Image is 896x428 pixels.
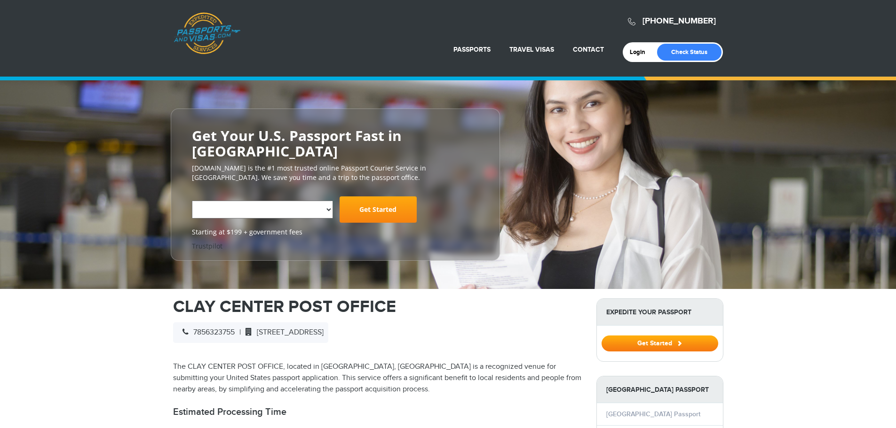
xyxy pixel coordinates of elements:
h2: Estimated Processing Time [173,406,582,418]
span: [STREET_ADDRESS] [241,328,324,337]
a: Contact [573,46,604,54]
a: Travel Visas [509,46,554,54]
p: The CLAY CENTER POST OFFICE, located in [GEOGRAPHIC_DATA], [GEOGRAPHIC_DATA] is a recognized venu... [173,361,582,395]
a: [GEOGRAPHIC_DATA] Passport [606,410,700,418]
a: Passports & [DOMAIN_NAME] [174,12,240,54]
a: Login [630,48,652,56]
h2: Get Your U.S. Passport Fast in [GEOGRAPHIC_DATA] [192,128,479,159]
strong: Expedite Your Passport [597,299,723,326]
a: Passports [453,46,491,54]
button: Get Started [602,335,718,351]
div: | [173,322,328,343]
a: Get Started [340,196,417,223]
a: Get Started [602,339,718,347]
strong: [GEOGRAPHIC_DATA] Passport [597,376,723,403]
span: Starting at $199 + government fees [192,227,479,237]
a: [PHONE_NUMBER] [642,16,716,26]
span: 7856323755 [178,328,235,337]
a: Trustpilot [192,241,222,250]
p: [DOMAIN_NAME] is the #1 most trusted online Passport Courier Service in [GEOGRAPHIC_DATA]. We sav... [192,163,479,182]
a: Check Status [657,44,722,61]
h1: CLAY CENTER POST OFFICE [173,298,582,315]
